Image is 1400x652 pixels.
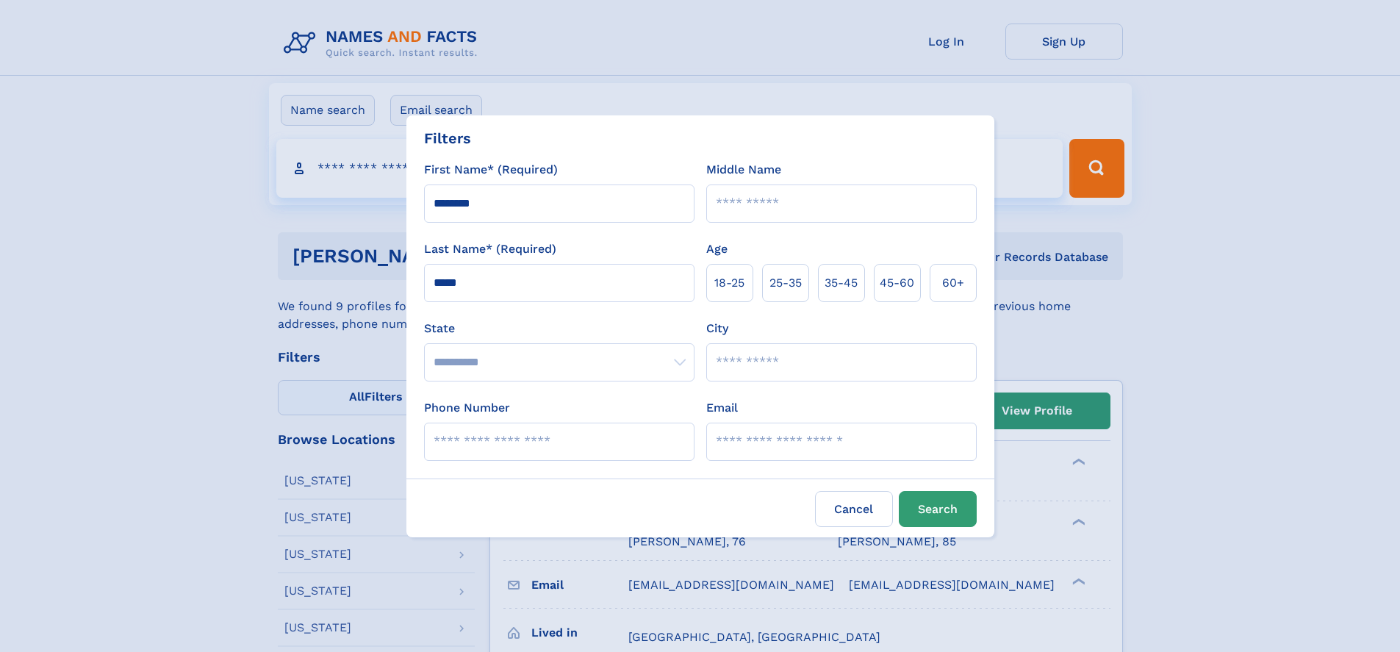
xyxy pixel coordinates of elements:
label: Phone Number [424,399,510,417]
label: Last Name* (Required) [424,240,556,258]
span: 45‑60 [880,274,914,292]
div: Filters [424,127,471,149]
button: Search [899,491,977,527]
label: Age [706,240,728,258]
label: Cancel [815,491,893,527]
span: 60+ [942,274,964,292]
label: First Name* (Required) [424,161,558,179]
span: 25‑35 [769,274,802,292]
label: Middle Name [706,161,781,179]
label: Email [706,399,738,417]
span: 35‑45 [825,274,858,292]
label: State [424,320,694,337]
span: 18‑25 [714,274,744,292]
label: City [706,320,728,337]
